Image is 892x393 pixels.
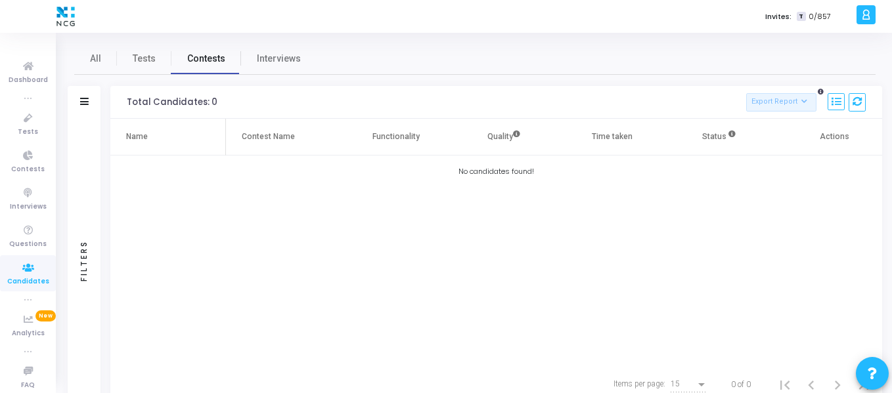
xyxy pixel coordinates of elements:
span: All [90,52,101,66]
span: Interviews [10,201,47,213]
span: FAQ [21,380,35,391]
span: 15 [671,379,680,388]
div: Items per page: [613,378,665,390]
div: No candidates found! [110,166,882,177]
th: Quality [450,119,558,155]
th: Actions [774,119,883,155]
span: Analytics [12,328,45,339]
div: Total Candidates: 0 [127,97,217,108]
span: 0/857 [809,11,831,22]
button: Export Report [746,93,816,112]
span: Tests [133,52,156,66]
div: Time taken [592,129,633,144]
span: Tests [18,127,38,138]
div: Name [126,129,148,144]
label: Invites: [765,11,792,22]
mat-select: Items per page: [671,380,707,389]
th: Functionality [342,119,451,155]
span: Interviews [257,52,301,66]
th: Contest Name [226,119,342,155]
span: Contests [187,52,225,66]
span: Candidates [7,276,49,287]
span: T [797,12,805,22]
span: Dashboard [9,75,48,86]
div: 0 of 0 [731,379,751,390]
th: Status [666,119,774,155]
span: New [35,310,56,321]
img: logo [53,3,78,30]
span: Contests [11,164,45,175]
span: Questions [9,239,47,250]
div: Filters [78,188,90,333]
